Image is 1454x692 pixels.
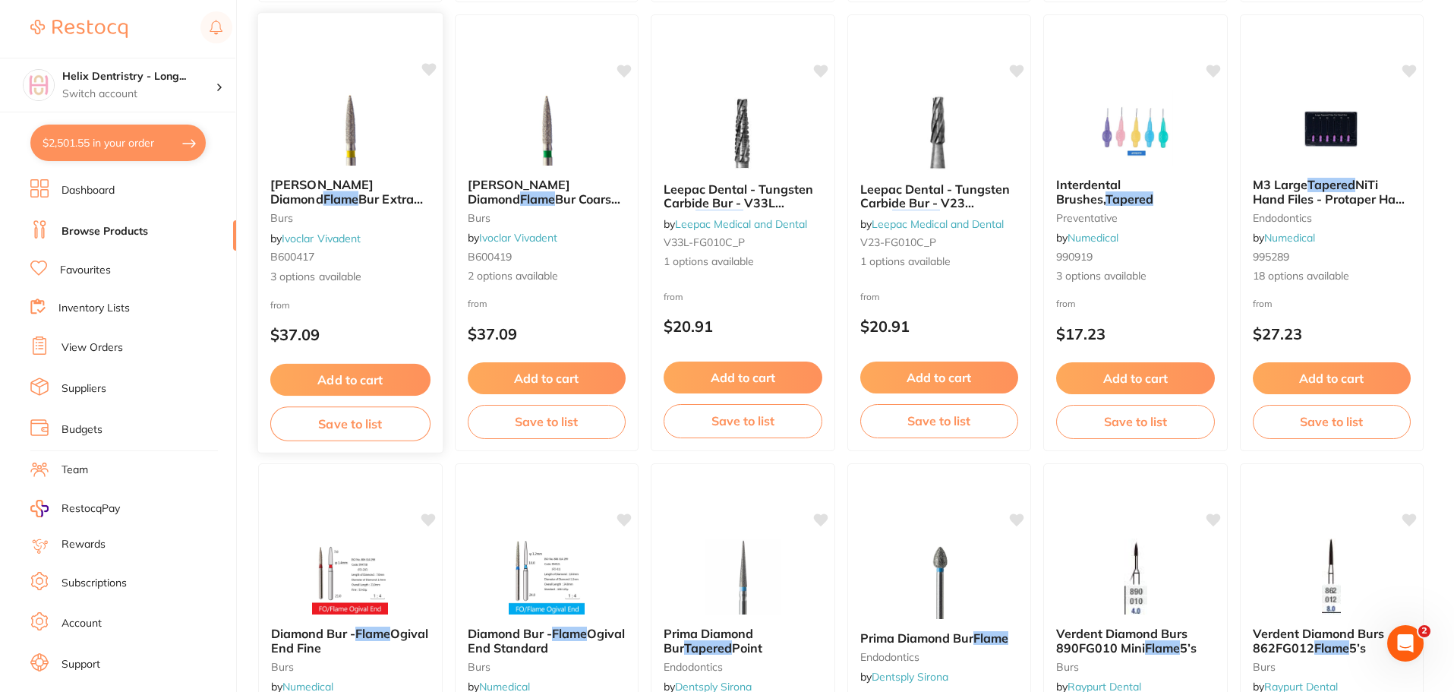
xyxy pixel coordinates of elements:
[468,325,626,343] p: $37.09
[860,182,1019,210] b: Leepac Dental - Tungsten Carbide Bur - V23 (168) Tapered Fissure - High Quality Dental Product - ...
[860,404,1019,438] button: Save to list
[860,217,1004,231] span: by
[860,670,948,684] span: by
[468,212,626,224] small: burs
[1056,627,1215,655] b: Verdent Diamond Burs 890FG010 Mini Flame 5’s
[1105,191,1153,207] em: Tapered
[270,326,431,343] p: $37.09
[62,69,216,84] h4: Helix Dentristry - Long Jetty
[860,631,1019,645] b: Prima Diamond Bur Flame
[270,212,431,224] small: burs
[1253,231,1315,245] span: by
[323,191,358,206] em: Flame
[1282,90,1381,166] img: M3 Large Tapered NiTi Hand Files - Protaper Hand File Users, 31mm. 6/Unit
[60,263,111,278] a: Favourites
[664,362,822,393] button: Add to cart
[30,500,49,517] img: RestocqPay
[1056,298,1076,309] span: from
[270,269,431,284] span: 3 options available
[62,501,120,517] span: RestocqPay
[62,463,88,478] a: Team
[860,235,936,249] span: V23-FG010C_P
[675,217,807,231] a: Leepac Medical and Dental
[664,254,822,270] span: 1 options available
[1056,250,1093,264] span: 990919
[62,381,106,397] a: Suppliers
[695,210,743,225] em: Tapered
[468,298,487,309] span: from
[468,661,626,673] small: burs
[664,210,847,267] span: [MEDICAL_DATA] - High Quality Dental Product - FG 500 314 171 007 010
[1068,231,1118,245] a: Numedical
[1253,661,1411,673] small: Burs
[520,191,555,207] em: Flame
[693,539,792,615] img: Prima Diamond Bur Tapered Point
[1056,362,1215,394] button: Add to cart
[468,626,552,641] span: Diamond Bur -
[860,182,1010,225] span: Leepac Dental - Tungsten Carbide Bur - V23 (168)
[1145,640,1180,656] em: Flame
[468,627,626,655] b: Diamond Bur - Flame Ogival End Standard
[1264,231,1315,245] a: Numedical
[1349,640,1366,656] span: 5’s
[270,178,431,206] b: Meisinger Diamond Flame Bur Extra Fine 862C 314 012 / 5
[1253,177,1411,220] span: NiTi Hand Files - Protaper Hand File Users, 31mm. 6/Unit
[468,250,512,264] span: B600419
[1056,212,1215,224] small: preventative
[664,626,753,655] span: Prima Diamond Bur
[62,340,123,355] a: View Orders
[270,364,431,397] button: Add to cart
[24,70,54,100] img: Helix Dentristry - Long Jetty
[468,231,557,245] span: by
[497,90,596,166] img: Meisinger Diamond Flame Bur Coarse 862G 314 010 / 5
[270,191,423,220] span: Bur Extra Fine 862C 314 012 / 5
[1056,626,1187,655] span: Verdent Diamond Burs 890FG010 Mini
[664,291,683,302] span: from
[62,422,103,438] a: Budgets
[860,210,1044,267] span: [MEDICAL_DATA] - High Quality Dental Product - FG 500 314 168 006 010
[30,500,120,517] a: RestocqPay
[1253,177,1307,192] span: M3 Large
[860,651,1019,663] small: endodontics
[860,362,1019,393] button: Add to cart
[468,405,626,438] button: Save to list
[301,539,399,615] img: Diamond Bur - Flame Ogival End Fine
[1086,539,1184,615] img: Verdent Diamond Burs 890FG010 Mini Flame 5’s
[468,626,625,655] span: Ogival End Standard
[62,657,100,672] a: Support
[1253,627,1411,655] b: Verdent Diamond Burs 862FG012 Flame 5’s
[355,626,390,641] em: Flame
[860,630,973,646] span: Prima Diamond Bur
[1056,178,1215,206] b: Interdental Brushes, Tapered
[1056,325,1215,343] p: $17.23
[973,630,1008,646] em: Flame
[62,183,115,198] a: Dashboard
[664,182,822,210] b: Leepac Dental - Tungsten Carbide Bur - V33L (171) Tapered Fissure - High Quality Dental Product -...
[1253,269,1411,284] span: 18 options available
[497,539,596,615] img: Diamond Bur - Flame Ogival End Standard
[664,182,813,225] span: Leepac Dental - Tungsten Carbide Bur - V33L (171)
[1253,405,1411,438] button: Save to list
[282,231,361,245] a: Ivoclar Vivadent
[732,640,762,656] span: Point
[270,406,431,441] button: Save to list
[1253,626,1384,655] span: Verdent Diamond Burs 862FG012
[62,616,102,631] a: Account
[1253,178,1411,206] b: M3 Large Tapered NiTi Hand Files - Protaper Hand File Users, 31mm. 6/Unit
[468,269,626,284] span: 2 options available
[271,626,428,655] span: Ogival End Fine
[270,231,361,245] span: by
[468,191,620,220] span: Bur Coarse 862G 314 010 / 5
[1387,625,1424,662] iframe: Intercom live chat
[271,627,430,655] b: Diamond Bur - Flame Ogival End Fine
[1056,231,1118,245] span: by
[1056,405,1215,438] button: Save to list
[1282,539,1381,615] img: Verdent Diamond Burs 862FG012 Flame 5’s
[1180,640,1197,656] span: 5’s
[468,178,626,206] b: Meisinger Diamond Flame Bur Coarse 862G 314 010 / 5
[30,125,206,161] button: $2,501.55 in your order
[860,318,1019,335] p: $20.91
[30,11,128,46] a: Restocq Logo
[860,254,1019,270] span: 1 options available
[890,94,989,170] img: Leepac Dental - Tungsten Carbide Bur - V23 (168) Tapered Fissure - High Quality Dental Product - ...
